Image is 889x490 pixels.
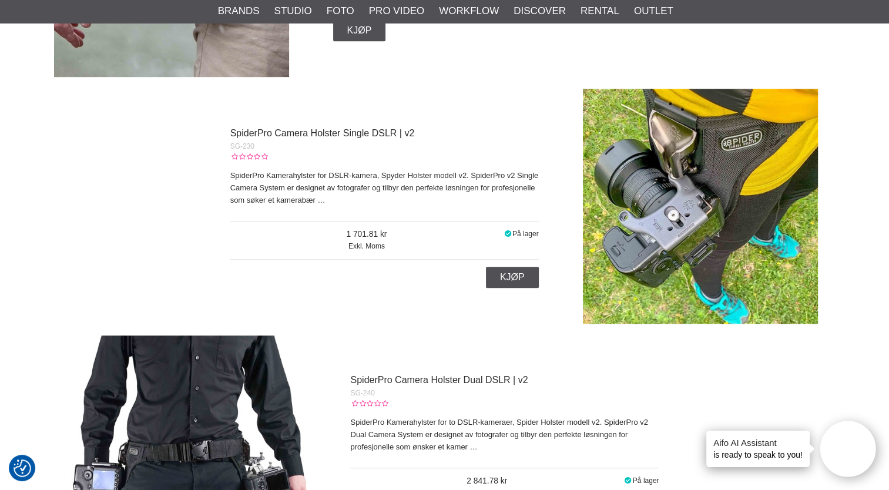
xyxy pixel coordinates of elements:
[512,230,539,238] span: På lager
[14,458,31,479] button: Samtykkepreferanser
[514,4,566,19] a: Discover
[230,229,504,241] span: 1 701.81
[350,475,623,488] span: 2 841.78
[583,89,818,324] img: SpiderPro Camera Holster Single DSLR | v2
[350,375,528,385] a: SpiderPro Camera Holster Dual DSLR | v2
[327,4,354,19] a: Foto
[503,230,512,238] i: På lager
[713,437,803,449] h4: Aifo AI Assistant
[439,4,499,19] a: Workflow
[350,417,659,453] p: SpiderPro Kamerahylster for to DSLR-kameraer, Spider Holster modell v2. SpiderPro v2 Dual Camera ...
[230,128,415,138] a: SpiderPro Camera Holster Single DSLR | v2
[623,476,633,485] i: På lager
[230,142,254,150] span: SG-230
[633,476,659,485] span: På lager
[581,4,619,19] a: Rental
[317,196,325,204] a: …
[230,152,268,162] div: Kundevurdering: 0
[350,389,374,397] span: SG-240
[486,267,539,288] a: Kjøp
[230,241,504,251] span: Exkl. Moms
[634,4,673,19] a: Outlet
[369,4,424,19] a: Pro Video
[218,4,260,19] a: Brands
[14,459,31,477] img: Revisit consent button
[350,398,388,409] div: Kundevurdering: 0
[706,431,810,467] div: is ready to speak to you!
[333,20,386,41] a: Kjøp
[274,4,312,19] a: Studio
[469,442,477,451] a: …
[230,170,539,206] p: SpiderPro Kamerahylster for DSLR-kamera, Spyder Holster modell v2. SpiderPro v2 Single Camera Sys...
